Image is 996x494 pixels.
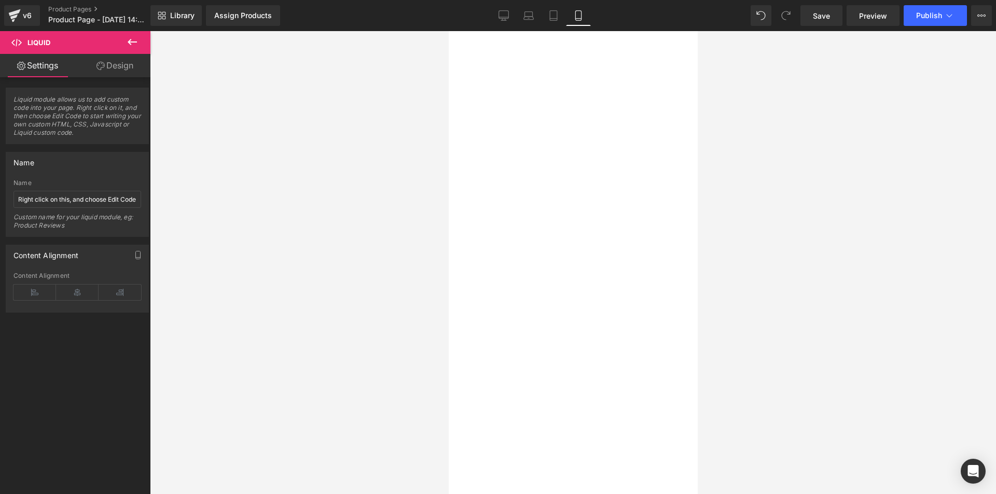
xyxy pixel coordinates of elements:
[13,95,141,144] span: Liquid module allows us to add custom code into your page. Right click on it, and then choose Edi...
[13,179,141,187] div: Name
[916,11,942,20] span: Publish
[904,5,967,26] button: Publish
[13,245,78,260] div: Content Alignment
[491,5,516,26] a: Desktop
[566,5,591,26] a: Mobile
[4,5,40,26] a: v6
[13,152,34,167] div: Name
[150,5,202,26] a: New Library
[813,10,830,21] span: Save
[961,459,986,484] div: Open Intercom Messenger
[776,5,796,26] button: Redo
[516,5,541,26] a: Laptop
[48,16,148,24] span: Product Page - [DATE] 14:44:27
[751,5,771,26] button: Undo
[541,5,566,26] a: Tablet
[48,5,168,13] a: Product Pages
[214,11,272,20] div: Assign Products
[170,11,195,20] span: Library
[859,10,887,21] span: Preview
[13,213,141,236] div: Custom name for your liquid module, eg: Product Reviews
[27,38,50,47] span: Liquid
[847,5,900,26] a: Preview
[971,5,992,26] button: More
[21,9,34,22] div: v6
[13,272,141,279] div: Content Alignment
[77,54,153,77] a: Design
